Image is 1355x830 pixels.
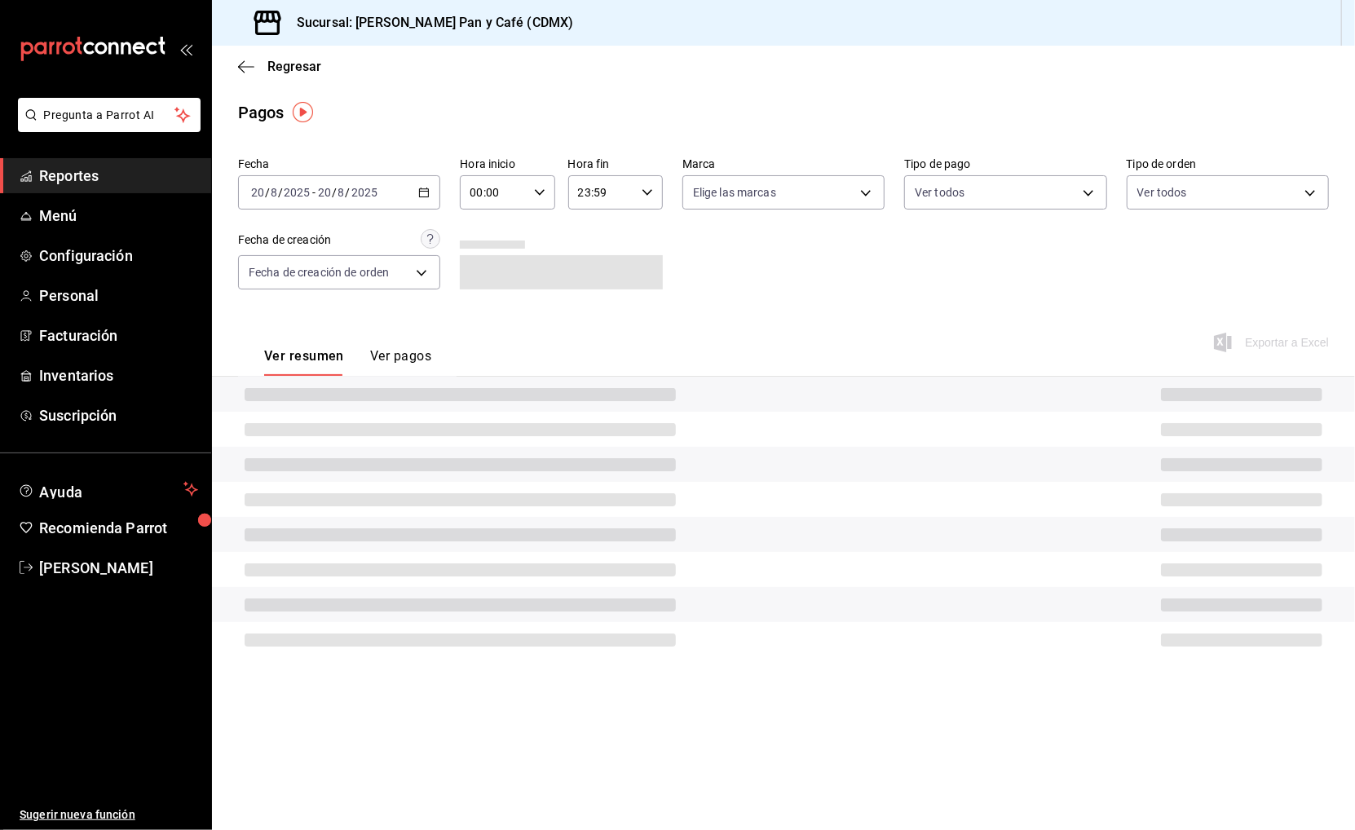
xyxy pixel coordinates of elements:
button: Pregunta a Parrot AI [18,98,201,132]
span: / [278,186,283,199]
span: Pregunta a Parrot AI [44,107,175,124]
span: Sugerir nueva función [20,806,198,823]
span: Configuración [39,245,198,267]
label: Hora fin [568,159,663,170]
span: / [265,186,270,199]
span: Reportes [39,165,198,187]
button: open_drawer_menu [179,42,192,55]
input: ---- [351,186,378,199]
h3: Sucursal: [PERSON_NAME] Pan y Café (CDMX) [284,13,573,33]
span: Recomienda Parrot [39,517,198,539]
button: Regresar [238,59,321,74]
span: - [312,186,316,199]
span: Elige las marcas [693,184,776,201]
span: Ver todos [1137,184,1187,201]
div: Pagos [238,100,285,125]
input: -- [250,186,265,199]
span: [PERSON_NAME] [39,557,198,579]
span: Fecha de creación de orden [249,264,389,280]
span: Ayuda [39,479,177,499]
span: Menú [39,205,198,227]
label: Marca [682,159,885,170]
a: Pregunta a Parrot AI [11,118,201,135]
label: Hora inicio [460,159,554,170]
span: / [332,186,337,199]
label: Tipo de pago [904,159,1106,170]
span: Personal [39,285,198,307]
img: Tooltip marker [293,102,313,122]
input: -- [270,186,278,199]
input: -- [338,186,346,199]
label: Tipo de orden [1127,159,1329,170]
div: navigation tabs [264,348,431,376]
span: Regresar [267,59,321,74]
label: Fecha [238,159,440,170]
input: -- [317,186,332,199]
button: Ver pagos [370,348,431,376]
div: Fecha de creación [238,232,331,249]
span: / [346,186,351,199]
span: Inventarios [39,364,198,386]
span: Ver todos [915,184,964,201]
span: Facturación [39,324,198,347]
input: ---- [283,186,311,199]
span: Suscripción [39,404,198,426]
button: Ver resumen [264,348,344,376]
